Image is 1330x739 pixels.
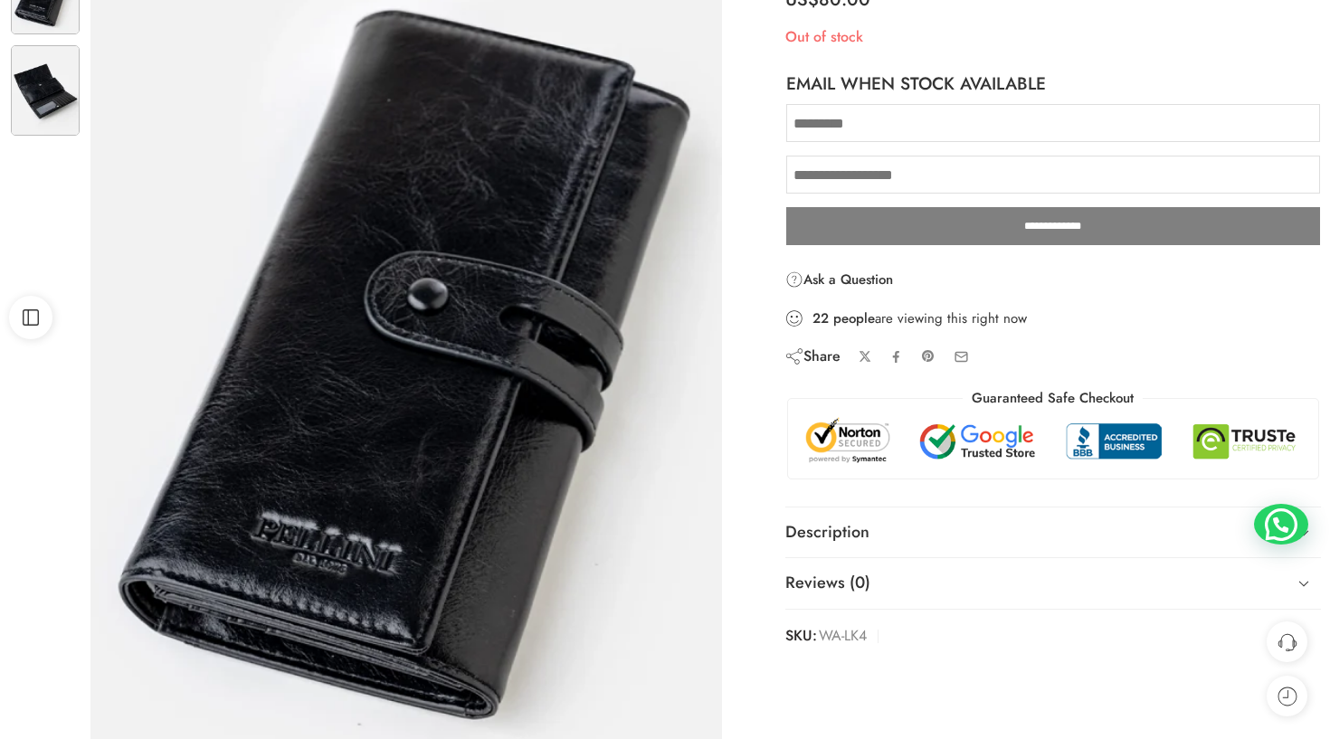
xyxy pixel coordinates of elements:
[785,507,1321,558] a: Description
[785,346,841,366] div: Share
[785,308,1321,328] div: are viewing this right now
[785,269,893,290] a: Ask a Question
[786,71,1046,96] h4: Email when stock available
[833,309,875,327] strong: people
[954,349,969,365] a: Email to your friends
[785,558,1321,609] a: Reviews (0)
[819,623,867,649] span: WA-LK4
[785,25,1321,49] p: Out of stock
[921,349,936,364] a: Pin on Pinterest
[889,350,903,364] a: Share on Facebook
[785,623,817,649] strong: SKU:
[812,309,829,327] strong: 22
[859,350,872,364] a: Share on X
[11,45,80,136] img: Artboard 8
[963,389,1143,408] legend: Guaranteed Safe Checkout
[802,417,1305,466] img: Trust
